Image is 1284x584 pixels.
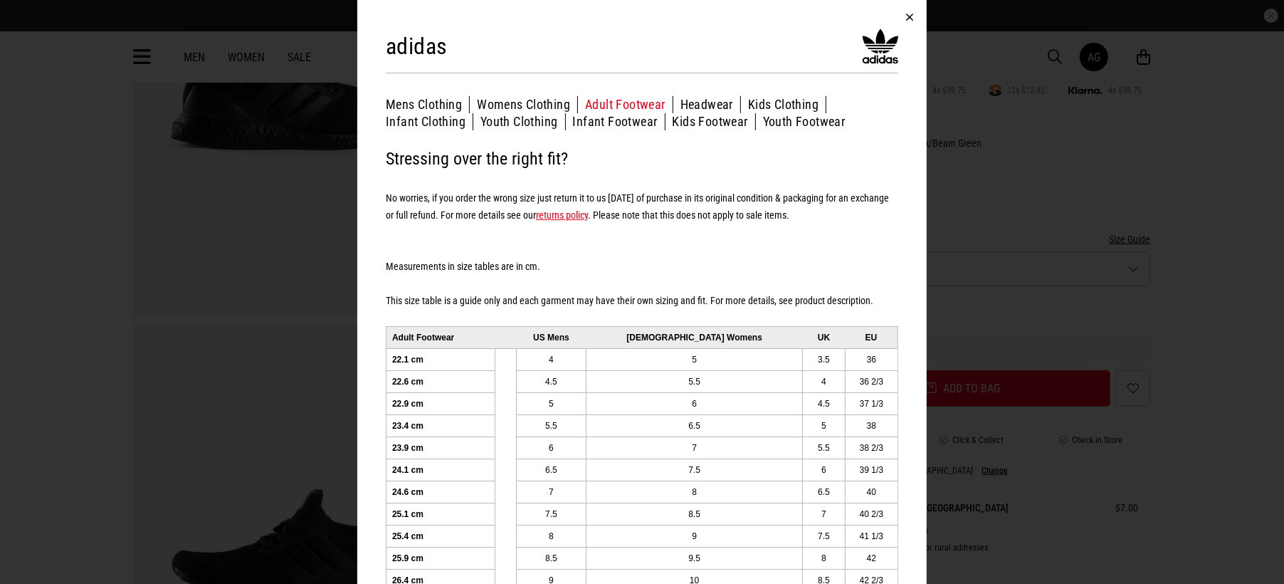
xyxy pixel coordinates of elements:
[673,113,756,130] button: Kids Footwear
[516,459,586,481] td: 6.5
[586,348,803,370] td: 5
[845,348,898,370] td: 36
[516,392,586,414] td: 5
[586,547,803,569] td: 9.5
[803,326,845,348] td: UK
[803,525,845,547] td: 7.5
[516,481,586,503] td: 7
[803,370,845,392] td: 4
[386,145,898,173] h2: Stressing over the right fit?
[845,459,898,481] td: 39 1/3
[845,370,898,392] td: 36 2/3
[386,113,473,130] button: Infant Clothing
[586,481,803,503] td: 8
[516,414,586,437] td: 5.5
[516,525,586,547] td: 8
[845,547,898,569] td: 42
[586,437,803,459] td: 7
[386,459,495,481] td: 24.1 cm
[386,547,495,569] td: 25.9 cm
[863,28,898,64] img: adidas
[763,113,846,130] button: Youth Footwear
[586,503,803,525] td: 8.5
[386,481,495,503] td: 24.6 cm
[586,370,803,392] td: 5.5
[803,392,845,414] td: 4.5
[845,414,898,437] td: 38
[386,370,495,392] td: 22.6 cm
[586,414,803,437] td: 6.5
[516,437,586,459] td: 6
[480,113,566,130] button: Youth Clothing
[748,96,826,113] button: Kids Clothing
[386,348,495,370] td: 22.1 cm
[803,459,845,481] td: 6
[845,525,898,547] td: 41 1/3
[536,209,588,221] a: returns policy
[11,6,54,48] button: Open LiveChat chat widget
[386,392,495,414] td: 22.9 cm
[386,503,495,525] td: 25.1 cm
[386,414,495,437] td: 23.4 cm
[586,392,803,414] td: 6
[845,481,898,503] td: 40
[573,113,665,130] button: Infant Footwear
[586,525,803,547] td: 9
[803,414,845,437] td: 5
[516,503,586,525] td: 7.5
[516,547,586,569] td: 8.5
[586,459,803,481] td: 7.5
[386,241,898,309] h5: Measurements in size tables are in cm. This size table is a guide only and each garment may have ...
[845,326,898,348] td: EU
[386,32,447,61] h2: adidas
[516,370,586,392] td: 4.5
[803,437,845,459] td: 5.5
[386,437,495,459] td: 23.9 cm
[845,392,898,414] td: 37 1/3
[586,326,803,348] td: [DEMOGRAPHIC_DATA] Womens
[845,503,898,525] td: 40 2/3
[585,96,673,113] button: Adult Footwear
[386,96,470,113] button: Mens Clothing
[803,348,845,370] td: 3.5
[477,96,578,113] button: Womens Clothing
[516,326,586,348] td: US Mens
[803,547,845,569] td: 8
[516,348,586,370] td: 4
[680,96,741,113] button: Headwear
[386,189,898,224] h5: No worries, if you order the wrong size just return it to us [DATE] of purchase in its original c...
[386,525,495,547] td: 25.4 cm
[845,437,898,459] td: 38 2/3
[803,481,845,503] td: 6.5
[386,326,495,348] td: Adult Footwear
[803,503,845,525] td: 7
